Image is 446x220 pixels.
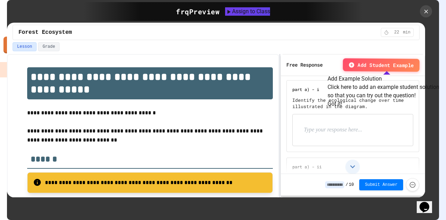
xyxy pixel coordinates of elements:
button: Assign to Class [225,7,270,16]
p: Click here to add an example student solution so that you can try out the question! [328,83,446,100]
button: Add Student Example [343,58,419,72]
h6: Add Example Solution [328,75,446,83]
span: min [403,30,410,35]
span: / [346,182,348,188]
button: Grade [38,42,60,51]
span: Add Student Example [357,61,414,69]
button: Submit Answer [359,179,403,190]
button: Force resubmission of student's answer (Admin only) [406,178,419,191]
button: Got it! [328,100,342,108]
iframe: chat widget [417,192,439,213]
span: 10 [349,182,354,188]
p: Identify the ecological change over time illustrated in the diagram. [292,97,413,110]
h6: part a) - i [292,86,408,93]
div: frq Preview [176,6,220,17]
span: 22 [391,30,402,35]
span: Submit Answer [365,182,398,188]
span: Forest Ecosystem [18,28,72,37]
button: Lesson [13,42,37,51]
h6: Free Response [286,61,323,69]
